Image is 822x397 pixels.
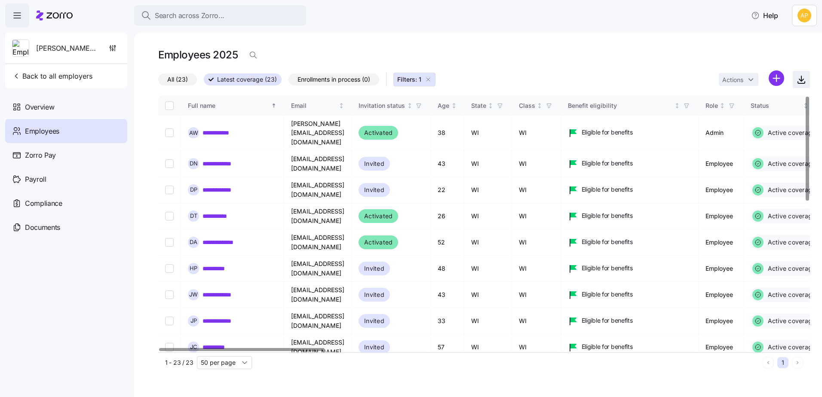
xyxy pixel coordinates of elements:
[165,264,174,273] input: Select record 6
[431,334,464,360] td: 57
[431,116,464,151] td: 38
[582,211,633,220] span: Eligible for benefits
[284,229,352,256] td: [EMAIL_ADDRESS][DOMAIN_NAME]
[5,167,127,191] a: Payroll
[464,203,512,229] td: WI
[364,159,384,169] span: Invited
[165,238,174,247] input: Select record 5
[751,101,801,110] div: Status
[298,74,370,85] span: Enrollments in process (0)
[25,126,59,137] span: Employees
[561,96,699,116] th: Benefit eligibilityNot sorted
[722,77,743,83] span: Actions
[582,342,633,351] span: Eligible for benefits
[464,282,512,308] td: WI
[438,101,449,110] div: Age
[165,358,193,367] span: 1 - 23 / 23
[464,151,512,177] td: WI
[699,151,744,177] td: Employee
[190,239,197,245] span: D A
[284,282,352,308] td: [EMAIL_ADDRESS][DOMAIN_NAME]
[512,282,561,308] td: WI
[5,143,127,167] a: Zorro Pay
[699,334,744,360] td: Employee
[5,215,127,239] a: Documents
[25,150,56,161] span: Zorro Pay
[792,357,803,368] button: Next page
[165,290,174,299] input: Select record 7
[190,213,197,219] span: D T
[777,357,788,368] button: 1
[359,101,405,110] div: Invitation status
[719,103,725,109] div: Not sorted
[25,222,60,233] span: Documents
[512,334,561,360] td: WI
[582,238,633,246] span: Eligible for benefits
[25,198,62,209] span: Compliance
[512,116,561,151] td: WI
[674,103,680,109] div: Not sorted
[797,9,811,22] img: 0cde023fa4344edf39c6fb2771ee5dcf
[284,203,352,229] td: [EMAIL_ADDRESS][DOMAIN_NAME]
[582,264,633,272] span: Eligible for benefits
[765,343,816,351] span: Active coverage
[190,318,197,324] span: J P
[705,101,718,110] div: Role
[165,101,174,110] input: Select all records
[284,151,352,177] td: [EMAIL_ADDRESS][DOMAIN_NAME]
[765,212,816,220] span: Active coverage
[12,40,29,57] img: Employer logo
[744,7,785,24] button: Help
[181,96,284,116] th: Full nameSorted ascending
[464,96,512,116] th: StateNot sorted
[751,10,778,21] span: Help
[431,308,464,334] td: 33
[471,101,486,110] div: State
[393,73,436,86] button: Filters: 1
[699,229,744,256] td: Employee
[431,256,464,282] td: 48
[699,203,744,229] td: Employee
[431,96,464,116] th: AgeNot sorted
[36,43,98,54] span: [PERSON_NAME] Finer Meats
[699,116,744,151] td: Admin
[464,334,512,360] td: WI
[25,174,46,185] span: Payroll
[217,74,277,85] span: Latest coverage (23)
[189,292,198,297] span: J W
[765,290,816,299] span: Active coverage
[464,308,512,334] td: WI
[158,48,238,61] h1: Employees 2025
[284,177,352,203] td: [EMAIL_ADDRESS][DOMAIN_NAME]
[765,238,816,247] span: Active coverage
[464,177,512,203] td: WI
[582,128,633,137] span: Eligible for benefits
[464,116,512,151] td: WI
[25,102,54,113] span: Overview
[769,70,784,86] svg: add icon
[284,116,352,151] td: [PERSON_NAME][EMAIL_ADDRESS][DOMAIN_NAME]
[190,161,198,166] span: D N
[719,73,758,86] button: Actions
[699,256,744,282] td: Employee
[190,266,197,271] span: H P
[699,177,744,203] td: Employee
[512,203,561,229] td: WI
[364,128,393,138] span: Activated
[165,128,174,137] input: Select record 1
[364,290,384,300] span: Invited
[512,229,561,256] td: WI
[431,177,464,203] td: 22
[464,229,512,256] td: WI
[364,316,384,326] span: Invited
[431,282,464,308] td: 43
[451,103,457,109] div: Not sorted
[364,211,393,221] span: Activated
[271,103,277,109] div: Sorted ascending
[582,316,633,325] span: Eligible for benefits
[284,256,352,282] td: [EMAIL_ADDRESS][DOMAIN_NAME]
[407,103,413,109] div: Not sorted
[699,96,744,116] th: RoleNot sorted
[512,96,561,116] th: ClassNot sorted
[464,256,512,282] td: WI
